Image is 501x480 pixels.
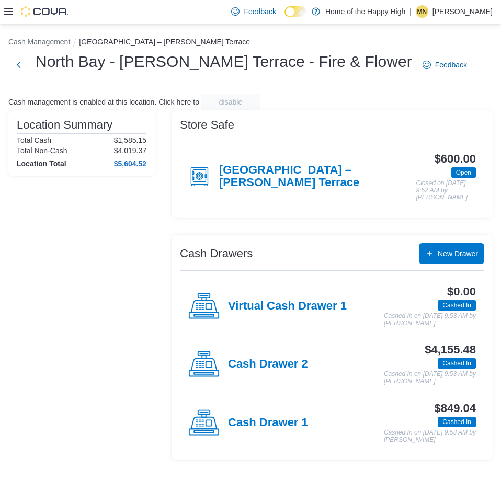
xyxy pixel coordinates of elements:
h4: Virtual Cash Drawer 1 [228,300,347,313]
h1: North Bay - [PERSON_NAME] Terrace - Fire & Flower [36,51,412,72]
p: Home of the Happy High [325,5,405,18]
h3: $849.04 [435,402,476,415]
input: Dark Mode [284,6,306,17]
h4: [GEOGRAPHIC_DATA] – [PERSON_NAME] Terrace [219,164,416,190]
h6: Total Non-Cash [17,146,67,155]
span: Feedback [435,60,467,70]
button: [GEOGRAPHIC_DATA] – [PERSON_NAME] Terrace [79,38,250,46]
h4: Cash Drawer 1 [228,416,308,430]
span: Cashed In [438,358,476,369]
p: $1,585.15 [114,136,146,144]
span: Cashed In [442,359,471,368]
h3: Store Safe [180,119,234,131]
button: Cash Management [8,38,70,46]
p: Cash management is enabled at this location. Click here to [8,98,199,106]
h6: Total Cash [17,136,51,144]
span: Feedback [244,6,276,17]
h4: $5,604.52 [114,159,146,168]
h4: Location Total [17,159,66,168]
p: Closed on [DATE] 9:52 AM by [PERSON_NAME] [416,180,476,201]
span: disable [219,97,242,107]
h3: Location Summary [17,119,112,131]
span: MN [417,5,427,18]
nav: An example of EuiBreadcrumbs [8,37,493,49]
img: Cova [21,6,68,17]
p: $4,019.37 [114,146,146,155]
h3: Cash Drawers [180,247,253,260]
span: Cashed In [442,301,471,310]
button: New Drawer [419,243,484,264]
h3: $0.00 [447,285,476,298]
h3: $600.00 [435,153,476,165]
a: Feedback [227,1,280,22]
span: New Drawer [438,248,478,259]
button: disable [201,94,260,110]
p: Cashed In on [DATE] 9:53 AM by [PERSON_NAME] [384,313,476,327]
span: Cashed In [442,417,471,427]
p: Cashed In on [DATE] 9:53 AM by [PERSON_NAME] [384,429,476,443]
a: Feedback [418,54,471,75]
button: Next [8,54,29,75]
h4: Cash Drawer 2 [228,358,308,371]
div: Matthew Neitzel [416,5,428,18]
h3: $4,155.48 [425,344,476,356]
span: Open [456,168,471,177]
span: Open [451,167,476,178]
p: | [409,5,412,18]
p: Cashed In on [DATE] 9:53 AM by [PERSON_NAME] [384,371,476,385]
span: Cashed In [438,417,476,427]
p: [PERSON_NAME] [432,5,493,18]
span: Cashed In [438,300,476,311]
